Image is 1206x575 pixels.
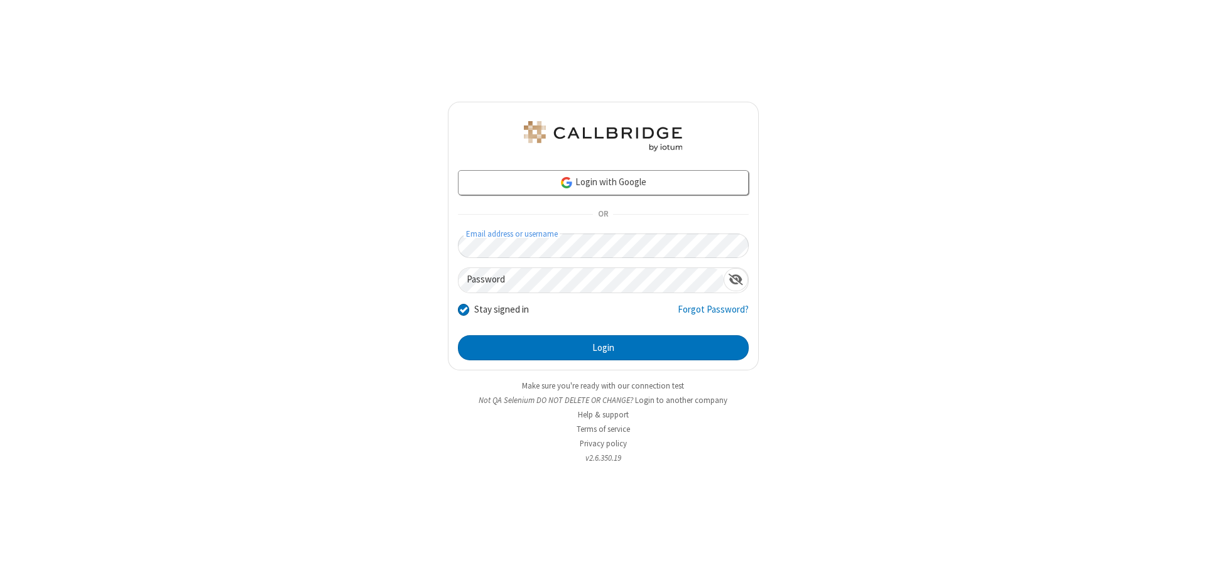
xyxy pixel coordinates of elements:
span: OR [593,206,613,223]
a: Forgot Password? [678,303,749,326]
a: Login with Google [458,170,749,195]
div: Show password [724,268,748,291]
img: google-icon.png [560,176,573,190]
label: Stay signed in [474,303,529,317]
img: QA Selenium DO NOT DELETE OR CHANGE [521,121,685,151]
li: v2.6.350.19 [448,452,759,464]
button: Login to another company [635,394,727,406]
a: Make sure you're ready with our connection test [522,380,684,391]
input: Email address or username [458,234,749,258]
a: Help & support [578,409,629,420]
input: Password [459,268,724,293]
button: Login [458,335,749,360]
a: Terms of service [577,424,630,434]
a: Privacy policy [580,438,627,449]
li: Not QA Selenium DO NOT DELETE OR CHANGE? [448,394,759,406]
